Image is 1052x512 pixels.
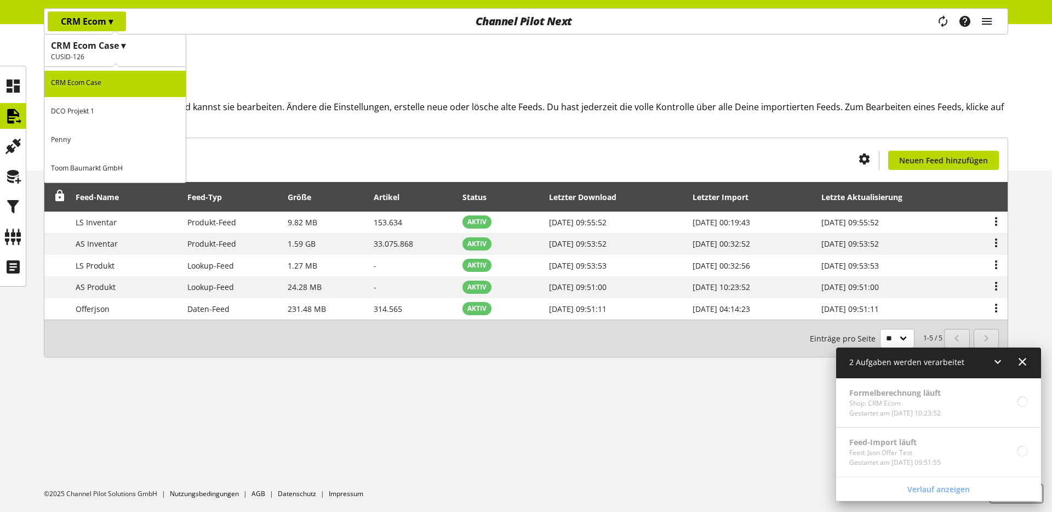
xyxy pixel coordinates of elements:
[288,238,316,249] span: 1.59 GB
[288,304,326,314] span: 231.48 MB
[888,151,999,170] a: Neuen Feed hinzufügen
[44,154,186,183] p: Toom Baumarkt GmbH
[61,15,113,28] p: CRM Ecom
[821,304,879,314] span: [DATE] 09:51:11
[467,260,487,270] span: AKTIV
[549,217,607,227] span: [DATE] 09:55:52
[467,282,487,292] span: AKTIV
[76,282,116,292] span: AS Produkt
[821,217,879,227] span: [DATE] 09:55:52
[693,260,750,271] span: [DATE] 00:32:56
[187,260,234,271] span: Lookup-Feed
[821,282,879,292] span: [DATE] 09:51:00
[549,282,607,292] span: [DATE] 09:51:00
[76,217,117,227] span: LS Inventar
[810,333,880,344] span: Einträge pro Seite
[76,191,130,203] div: Feed-Name
[108,15,113,27] span: ▾
[549,238,607,249] span: [DATE] 09:53:52
[462,191,498,203] div: Status
[251,489,265,498] a: AGB
[467,217,487,227] span: AKTIV
[54,190,66,202] span: Entsperren, um Zeilen neu anzuordnen
[467,304,487,314] span: AKTIV
[288,282,322,292] span: 24.28 MB
[170,489,239,498] a: Nutzungsbedingungen
[187,282,234,292] span: Lookup-Feed
[50,190,66,204] div: Entsperren, um Zeilen neu anzuordnen
[374,238,413,249] span: 33.075.868
[288,260,317,271] span: 1.27 MB
[549,191,627,203] div: Letzter Download
[76,304,110,314] span: Offerjson
[467,239,487,249] span: AKTIV
[278,489,316,498] a: Datenschutz
[329,489,363,498] a: Impressum
[374,191,410,203] div: Artikel
[838,480,1039,499] a: Verlauf anzeigen
[61,100,1008,127] h2: Hier siehst Du Deine Feeds und kannst sie bearbeiten. Ändere die Einstellungen, erstelle neue ode...
[187,304,230,314] span: Daten-Feed
[374,282,376,292] span: -
[693,304,750,314] span: [DATE] 04:14:23
[821,238,879,249] span: [DATE] 09:53:52
[374,304,402,314] span: 314.565
[374,260,376,271] span: -
[849,357,964,367] span: 2 Aufgaben werden verarbeitet
[821,191,913,203] div: Letzte Aktualisierung
[187,217,236,227] span: Produkt-Feed
[44,126,186,154] p: Penny
[44,97,186,126] p: DCO Projekt 1
[693,238,750,249] span: [DATE] 00:32:52
[821,260,879,271] span: [DATE] 09:53:53
[288,217,317,227] span: 9.82 MB
[44,489,170,499] li: ©2025 Channel Pilot Solutions GmbH
[899,155,988,166] span: Neuen Feed hinzufügen
[693,191,759,203] div: Letzter Import
[44,69,186,97] p: CRM Ecom Case
[693,217,750,227] span: [DATE] 00:19:43
[44,8,1008,35] nav: main navigation
[187,191,233,203] div: Feed-Typ
[693,282,750,292] span: [DATE] 10:23:52
[76,260,115,271] span: LS Produkt
[810,329,942,348] small: 1-5 / 5
[187,238,236,249] span: Produkt-Feed
[549,304,607,314] span: [DATE] 09:51:11
[907,483,970,495] span: Verlauf anzeigen
[51,52,179,62] h2: CUSID-126
[374,217,402,227] span: 153.634
[51,39,179,52] h1: CRM Ecom Case ▾
[76,238,118,249] span: AS Inventar
[549,260,607,271] span: [DATE] 09:53:53
[288,191,322,203] div: Größe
